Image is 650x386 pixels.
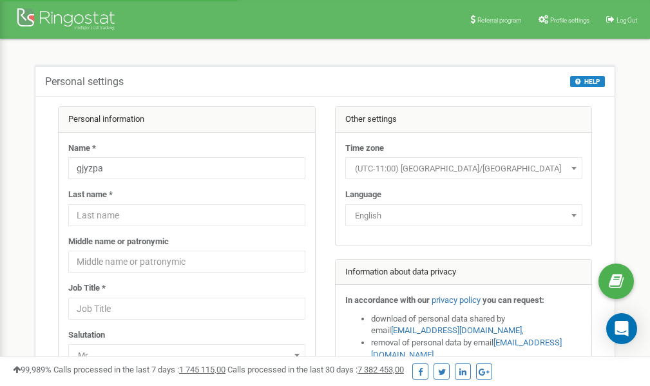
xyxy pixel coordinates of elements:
input: Middle name or patronymic [68,251,305,273]
span: English [350,207,578,225]
span: English [345,204,582,226]
strong: you can request: [483,295,544,305]
a: privacy policy [432,295,481,305]
span: 99,989% [13,365,52,374]
span: Calls processed in the last 7 days : [53,365,225,374]
span: Calls processed in the last 30 days : [227,365,404,374]
input: Job Title [68,298,305,320]
label: Job Title * [68,282,106,294]
label: Last name * [68,189,113,201]
span: (UTC-11:00) Pacific/Midway [350,160,578,178]
strong: In accordance with our [345,295,430,305]
label: Time zone [345,142,384,155]
label: Language [345,189,381,201]
span: Log Out [617,17,637,24]
u: 7 382 453,00 [358,365,404,374]
li: removal of personal data by email , [371,337,582,361]
input: Last name [68,204,305,226]
div: Open Intercom Messenger [606,313,637,344]
div: Information about data privacy [336,260,592,285]
div: Personal information [59,107,315,133]
span: Profile settings [550,17,589,24]
button: HELP [570,76,605,87]
label: Name * [68,142,96,155]
span: Mr. [73,347,301,365]
div: Other settings [336,107,592,133]
li: download of personal data shared by email , [371,313,582,337]
span: Referral program [477,17,522,24]
h5: Personal settings [45,76,124,88]
label: Salutation [68,329,105,342]
a: [EMAIL_ADDRESS][DOMAIN_NAME] [391,325,522,335]
u: 1 745 115,00 [179,365,225,374]
label: Middle name or patronymic [68,236,169,248]
span: Mr. [68,344,305,366]
input: Name [68,157,305,179]
span: (UTC-11:00) Pacific/Midway [345,157,582,179]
